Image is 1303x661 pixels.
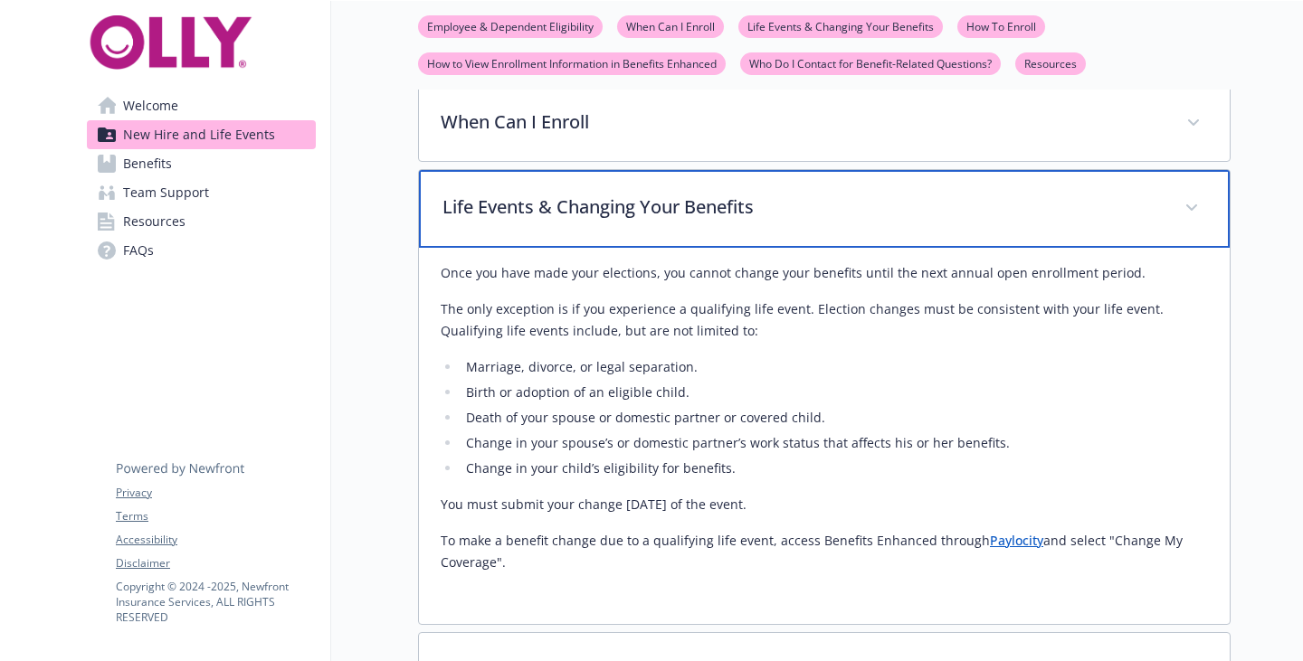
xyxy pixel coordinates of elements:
[617,17,724,34] a: When Can I Enroll
[441,530,1208,573] p: To make a benefit change due to a qualifying life event, access Benefits Enhanced through and sel...
[441,494,1208,515] p: You must submit your change [DATE] of the event.
[116,508,315,524] a: Terms
[419,87,1230,161] div: When Can I Enroll
[441,298,1208,342] p: The only exception is if you experience a qualifying life event. Election changes must be consist...
[418,54,726,71] a: How to View Enrollment Information in Benefits Enhanced
[87,120,316,149] a: New Hire and Life Events
[123,207,185,236] span: Resources
[957,17,1045,34] a: How To Enroll
[461,458,1208,479] li: Change in your child’s eligibility for benefits.
[123,120,275,149] span: New Hire and Life Events
[990,532,1043,549] a: Paylocity
[1015,54,1086,71] a: Resources
[116,532,315,548] a: Accessibility
[87,178,316,207] a: Team Support
[418,17,603,34] a: Employee & Dependent Eligibility
[87,149,316,178] a: Benefits
[419,170,1230,248] div: Life Events & Changing Your Benefits
[441,262,1208,284] p: Once you have made your elections, you cannot change your benefits until the next annual open enr...
[461,432,1208,454] li: Change in your spouse’s or domestic partner’s work status that affects his or her benefits.
[738,17,943,34] a: Life Events & Changing Your Benefits
[461,407,1208,429] li: Death of your spouse or domestic partner or covered child.
[123,149,172,178] span: Benefits
[87,236,316,265] a: FAQs
[419,248,1230,624] div: Life Events & Changing Your Benefits
[461,356,1208,378] li: Marriage, divorce, or legal separation.
[123,178,209,207] span: Team Support
[87,207,316,236] a: Resources
[116,555,315,571] a: Disclaimer
[116,485,315,501] a: Privacy
[123,91,178,120] span: Welcome
[740,54,1001,71] a: Who Do I Contact for Benefit-Related Questions?
[116,579,315,625] p: Copyright © 2024 - 2025 , Newfront Insurance Services, ALL RIGHTS RESERVED
[123,236,154,265] span: FAQs
[461,382,1208,403] li: Birth or adoption of an eligible child.
[442,194,1163,221] p: Life Events & Changing Your Benefits
[441,109,1165,136] p: When Can I Enroll
[87,91,316,120] a: Welcome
